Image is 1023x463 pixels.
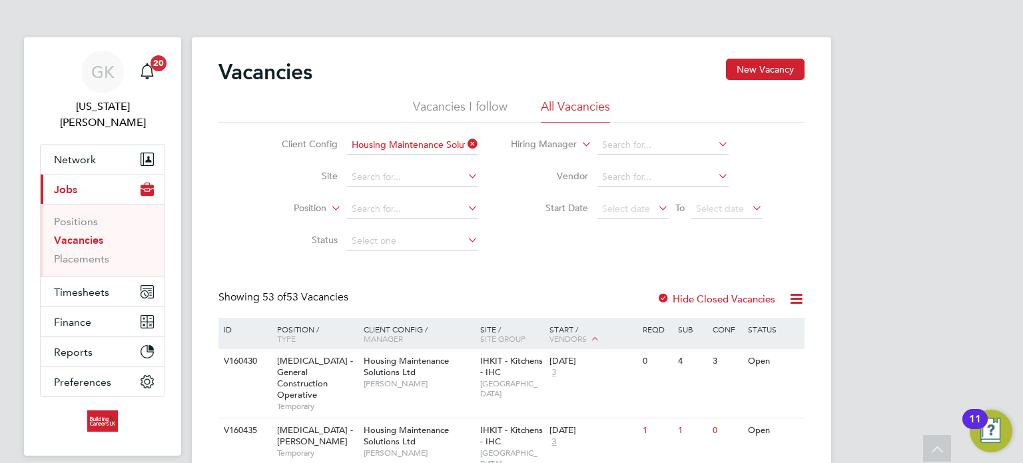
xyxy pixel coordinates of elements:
div: 0 [709,418,744,443]
li: All Vacancies [541,99,610,123]
span: Vendors [549,333,587,344]
span: Housing Maintenance Solutions Ltd [364,355,449,378]
span: GK [91,63,115,81]
span: Site Group [480,333,525,344]
span: Housing Maintenance Solutions Ltd [364,424,449,447]
div: ID [220,318,267,340]
div: Open [745,349,803,374]
div: Site / [477,318,547,350]
button: Timesheets [41,277,165,306]
div: 3 [709,349,744,374]
a: 20 [134,51,161,93]
button: Finance [41,307,165,336]
nav: Main navigation [24,37,181,456]
span: IHKIT - Kitchens - IHC [480,424,543,447]
span: To [671,199,689,217]
span: Type [277,333,296,344]
div: 4 [675,349,709,374]
span: Jobs [54,183,77,196]
span: Finance [54,316,91,328]
span: [GEOGRAPHIC_DATA] [480,378,543,399]
div: 0 [639,349,674,374]
span: Georgia King [40,99,165,131]
div: Showing [218,290,351,304]
button: Jobs [41,175,165,204]
div: Jobs [41,204,165,276]
button: Open Resource Center, 11 new notifications [970,410,1012,452]
span: 53 of [262,290,286,304]
label: Position [250,202,326,215]
div: V160430 [220,349,267,374]
span: Select date [696,203,744,215]
button: New Vacancy [726,59,805,80]
span: [MEDICAL_DATA] - General Construction Operative [277,355,353,400]
button: Network [41,145,165,174]
div: Conf [709,318,744,340]
label: Status [261,234,338,246]
div: V160435 [220,418,267,443]
span: Temporary [277,448,357,458]
span: [PERSON_NAME] [364,448,474,458]
label: Site [261,170,338,182]
a: Placements [54,252,109,265]
span: 3 [549,367,558,378]
span: 3 [549,436,558,448]
button: Reports [41,337,165,366]
span: Preferences [54,376,111,388]
div: Status [745,318,803,340]
input: Search for... [597,168,729,187]
span: [PERSON_NAME] [364,378,474,389]
div: 1 [675,418,709,443]
div: Client Config / [360,318,477,350]
span: Reports [54,346,93,358]
span: Select date [602,203,650,215]
div: Open [745,418,803,443]
input: Search for... [347,200,478,219]
a: GK[US_STATE][PERSON_NAME] [40,51,165,131]
div: [DATE] [549,356,636,367]
span: 53 Vacancies [262,290,348,304]
a: Go to home page [40,410,165,432]
input: Select one [347,232,478,250]
div: [DATE] [549,425,636,436]
div: Sub [675,318,709,340]
span: 20 [151,55,167,71]
li: Vacancies I follow [413,99,508,123]
h2: Vacancies [218,59,312,85]
input: Search for... [347,136,478,155]
label: Client Config [261,138,338,150]
img: buildingcareersuk-logo-retina.png [87,410,117,432]
span: Timesheets [54,286,109,298]
div: 11 [969,419,981,436]
label: Start Date [511,202,588,214]
a: Positions [54,215,98,228]
div: Reqd [639,318,674,340]
span: IHKIT - Kitchens - IHC [480,355,543,378]
label: Hiring Manager [500,138,577,151]
span: Manager [364,333,403,344]
input: Search for... [597,136,729,155]
input: Search for... [347,168,478,187]
span: Temporary [277,401,357,412]
a: Vacancies [54,234,103,246]
div: Start / [546,318,639,351]
span: [MEDICAL_DATA] - [PERSON_NAME] [277,424,353,447]
label: Vendor [511,170,588,182]
span: Network [54,153,96,166]
div: Position / [267,318,360,350]
div: 1 [639,418,674,443]
label: Hide Closed Vacancies [657,292,775,305]
button: Preferences [41,367,165,396]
